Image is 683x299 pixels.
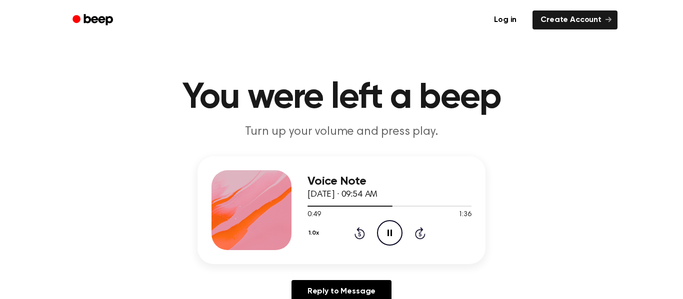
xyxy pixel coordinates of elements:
span: [DATE] · 09:54 AM [307,190,377,199]
p: Turn up your volume and press play. [149,124,533,140]
a: Log in [484,8,526,31]
span: 1:36 [458,210,471,220]
a: Create Account [532,10,617,29]
h3: Voice Note [307,175,471,188]
span: 0:49 [307,210,320,220]
a: Beep [65,10,122,30]
h1: You were left a beep [85,80,597,116]
button: 1.0x [307,225,322,242]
